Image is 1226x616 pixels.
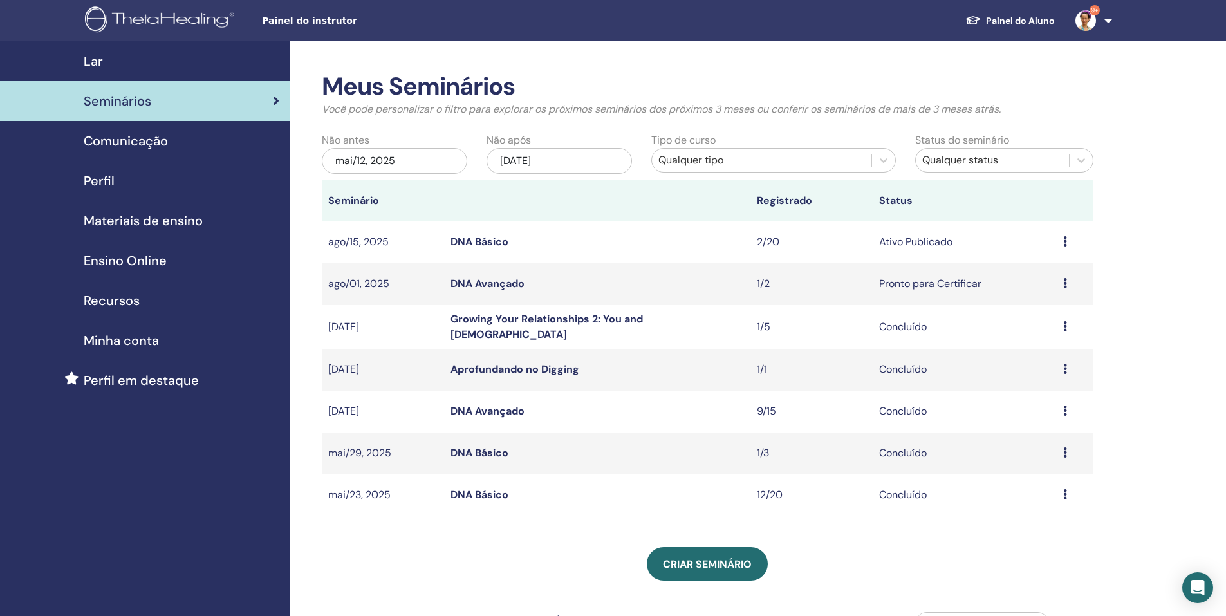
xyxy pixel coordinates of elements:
[450,312,643,341] a: Growing Your Relationships 2: You and [DEMOGRAPHIC_DATA]
[84,251,167,270] span: Ensino Online
[84,211,203,230] span: Materiais de ensino
[84,171,115,191] span: Perfil
[84,371,199,390] span: Perfil em destaque
[84,291,140,310] span: Recursos
[322,391,444,433] td: [DATE]
[84,51,103,71] span: Lar
[322,102,1093,117] p: Você pode personalizar o filtro para explorar os próximos seminários dos próximos 3 meses ou conf...
[873,305,1056,349] td: Concluído
[85,6,239,35] img: logo.png
[955,9,1065,33] a: Painel do Aluno
[658,153,865,168] div: Qualquer tipo
[750,349,873,391] td: 1/1
[450,235,508,248] a: DNA Básico
[84,331,159,350] span: Minha conta
[450,446,508,460] a: DNA Básico
[1090,5,1100,15] span: 9+
[873,180,1056,221] th: Status
[450,404,525,418] a: DNA Avançado
[322,433,444,474] td: mai/29, 2025
[322,180,444,221] th: Seminário
[873,221,1056,263] td: Ativo Publicado
[322,474,444,516] td: mai/23, 2025
[750,391,873,433] td: 9/15
[915,133,1009,148] label: Status do seminário
[647,547,768,581] a: Criar seminário
[84,91,151,111] span: Seminários
[873,433,1056,474] td: Concluído
[750,305,873,349] td: 1/5
[450,362,579,376] a: Aprofundando no Digging
[322,305,444,349] td: [DATE]
[322,349,444,391] td: [DATE]
[663,557,752,571] span: Criar seminário
[450,488,508,501] a: DNA Básico
[922,153,1063,168] div: Qualquer status
[1075,10,1096,31] img: default.jpg
[322,263,444,305] td: ago/01, 2025
[651,133,716,148] label: Tipo de curso
[84,131,168,151] span: Comunicação
[873,349,1056,391] td: Concluído
[322,221,444,263] td: ago/15, 2025
[873,263,1056,305] td: Pronto para Certificar
[750,474,873,516] td: 12/20
[750,180,873,221] th: Registrado
[487,148,632,174] div: [DATE]
[750,263,873,305] td: 1/2
[322,72,1093,102] h2: Meus Seminários
[873,391,1056,433] td: Concluído
[450,277,525,290] a: DNA Avançado
[965,15,981,26] img: graduation-cap-white.svg
[322,148,467,174] div: mai/12, 2025
[873,474,1056,516] td: Concluído
[750,433,873,474] td: 1/3
[750,221,873,263] td: 2/20
[487,133,531,148] label: Não após
[262,14,455,28] span: Painel do instrutor
[1182,572,1213,603] div: Open Intercom Messenger
[322,133,369,148] label: Não antes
